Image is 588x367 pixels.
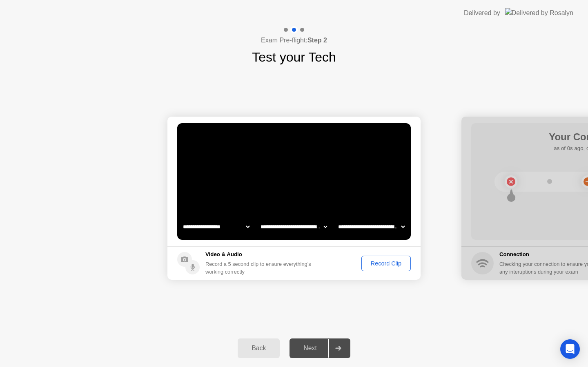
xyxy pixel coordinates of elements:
[181,219,251,235] select: Available cameras
[259,219,329,235] select: Available speakers
[240,345,277,352] div: Back
[464,8,500,18] div: Delivered by
[364,260,408,267] div: Record Clip
[252,47,336,67] h1: Test your Tech
[560,339,580,359] div: Open Intercom Messenger
[292,345,328,352] div: Next
[205,260,314,276] div: Record a 5 second clip to ensure everything’s working correctly
[290,338,350,358] button: Next
[238,338,280,358] button: Back
[205,250,314,259] h5: Video & Audio
[505,8,573,18] img: Delivered by Rosalyn
[361,256,411,271] button: Record Clip
[336,219,406,235] select: Available microphones
[307,37,327,44] b: Step 2
[261,35,327,45] h4: Exam Pre-flight:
